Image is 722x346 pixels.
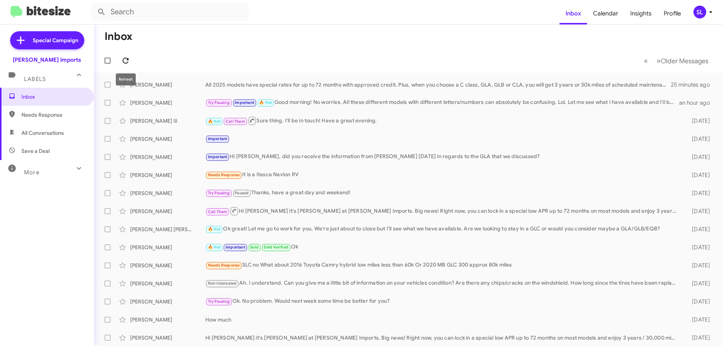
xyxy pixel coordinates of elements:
div: [PERSON_NAME] [130,334,205,341]
div: an hour ago [679,99,716,107]
div: [DATE] [680,207,716,215]
div: Hi [PERSON_NAME] it's [PERSON_NAME] at [PERSON_NAME] Imports. Big news! Right now, you can lock i... [205,206,680,216]
div: [DATE] [680,262,716,269]
span: 🔥 Hot [259,100,272,105]
div: Good morning! No worries. All these different models with different letters/numbers can absolutel... [205,98,679,107]
div: [PERSON_NAME] [130,298,205,305]
span: Try Pausing [208,100,230,105]
div: [DATE] [680,316,716,323]
span: Sold Verified [264,245,288,250]
div: [PERSON_NAME] [130,262,205,269]
span: All Conversations [21,129,64,137]
div: [PERSON_NAME] [130,153,205,161]
div: All 2025 models have special rates for up to 72 months with approved credit. Plus, when you choos... [205,81,671,88]
div: Ok great! Let me go to work for you. We're just about to close but I'll see what we have availabl... [205,225,680,233]
span: 🔥 Hot [208,119,221,124]
div: [DATE] [680,244,716,251]
span: Try Pausing [208,299,230,304]
span: Needs Response [208,263,240,268]
span: Important [226,245,245,250]
div: [PERSON_NAME] [PERSON_NAME] [130,226,205,233]
div: [DATE] [680,298,716,305]
div: [DATE] [680,135,716,143]
span: Inbox [21,93,85,101]
div: [PERSON_NAME] [130,244,205,251]
div: [PERSON_NAME] [130,207,205,215]
span: » [657,56,661,66]
button: Previous [639,53,652,69]
div: Ok [205,243,680,251]
span: Older Messages [661,57,708,65]
span: Important [208,136,228,141]
div: [PERSON_NAME] [130,189,205,197]
span: Sold [250,245,259,250]
div: [DATE] [680,189,716,197]
div: How much [205,316,680,323]
span: Call Them [226,119,245,124]
span: Important [208,154,228,159]
span: Save a Deal [21,147,50,155]
h1: Inbox [105,30,132,43]
div: 25 minutes ago [671,81,716,88]
span: Labels [24,76,46,82]
div: Sure thing. I'll be in touch! Have a great evening. [205,116,680,125]
span: Not-Interested [208,281,237,286]
div: Ah. I understand. Can you give me a little bit of information on your vehicles condition? Are the... [205,279,680,288]
div: Hi [PERSON_NAME], did you receive the information from [PERSON_NAME] [DATE] in regards to the GLA... [205,152,680,161]
div: [PERSON_NAME] [130,171,205,179]
div: [PERSON_NAME] [130,316,205,323]
div: [PERSON_NAME] Imports [13,56,81,64]
span: More [24,169,39,176]
span: 🔥 Hot [208,227,221,232]
div: Ok. No problem. Would next week some time be better for you? [205,297,680,306]
div: SLC no What about 2016 Toyota Camry hybrid low miles less than 60k Or 2020 MB GLC 300 approx 80k ... [205,261,680,270]
div: [PERSON_NAME] [130,280,205,287]
div: [DATE] [680,226,716,233]
div: [DATE] [680,153,716,161]
span: Needs Response [21,111,85,119]
a: Special Campaign [10,31,84,49]
a: Insights [624,3,658,24]
div: Hi [PERSON_NAME] it's [PERSON_NAME] at [PERSON_NAME] Imports. Big news! Right now, you can lock i... [205,334,680,341]
div: [DATE] [680,171,716,179]
nav: Page navigation example [640,53,713,69]
span: « [644,56,648,66]
span: Important [235,100,254,105]
div: [PERSON_NAME] [130,135,205,143]
span: 🔥 Hot [208,245,221,250]
span: Special Campaign [33,37,78,44]
div: Refresh [116,73,136,85]
input: Search [91,3,249,21]
span: Try Pausing [208,191,230,195]
div: [DATE] [680,334,716,341]
div: [PERSON_NAME] [130,99,205,107]
button: SL [687,6,714,18]
span: Needs Response [208,172,240,177]
div: It is a Itasca Navion RV [205,171,680,179]
a: Inbox [560,3,587,24]
a: Profile [658,3,687,24]
div: [DATE] [680,280,716,287]
div: [PERSON_NAME] Iii [130,117,205,125]
button: Next [652,53,713,69]
div: Thanks, have a great day and weekend! [205,189,680,197]
a: Calendar [587,3,624,24]
div: [DATE] [680,117,716,125]
div: SL [693,6,706,18]
div: [PERSON_NAME] [130,81,205,88]
span: Call Them [208,209,228,214]
span: Paused [235,191,249,195]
